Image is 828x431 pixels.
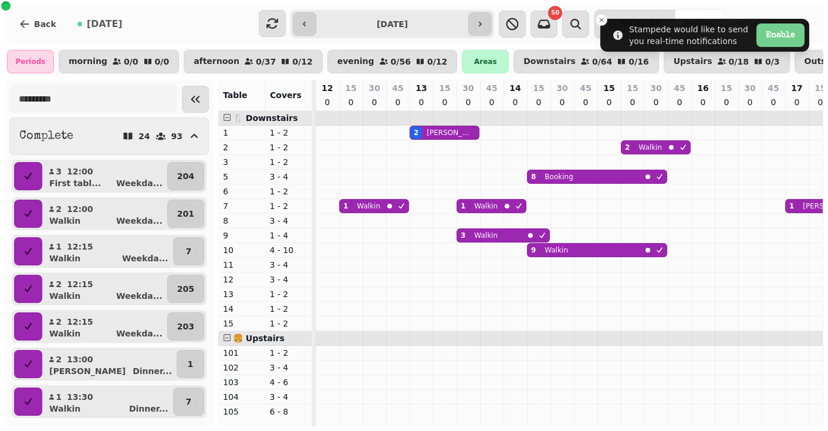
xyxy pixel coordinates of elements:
[815,82,826,94] p: 15
[745,96,755,108] p: 0
[223,200,261,212] p: 7
[49,290,80,302] p: Walkin
[55,391,62,403] p: 1
[270,259,307,271] p: 3 - 4
[223,142,261,153] p: 2
[49,328,80,339] p: Walkin
[270,200,307,212] p: 1 - 2
[415,82,427,94] p: 13
[581,96,590,108] p: 0
[393,96,403,108] p: 0
[523,57,576,66] p: Downstairs
[270,230,307,241] p: 1 - 4
[270,288,307,300] p: 1 - 2
[513,50,658,73] button: Downstairs0/640/16
[67,316,93,328] p: 12:15
[194,57,239,66] p: afternoon
[816,96,825,108] p: 0
[116,328,163,339] p: Weekda ...
[270,391,307,403] p: 3 - 4
[370,96,379,108] p: 0
[116,177,163,189] p: Weekda ...
[223,303,261,315] p: 14
[440,96,450,108] p: 0
[9,117,209,155] button: Complete2493
[343,201,348,211] div: 1
[698,96,708,108] p: 0
[765,58,780,66] p: 0 / 3
[177,170,194,182] p: 204
[34,20,56,28] span: Back
[223,274,261,285] p: 12
[789,201,794,211] div: 1
[721,82,732,94] p: 15
[49,177,101,189] p: First tabl...
[177,208,194,220] p: 201
[346,96,356,108] p: 0
[223,156,261,168] p: 3
[337,57,374,66] p: evening
[45,237,171,265] button: 112:15WalkinWeekda...
[223,288,261,300] p: 13
[133,365,172,377] p: Dinner ...
[414,128,418,137] div: 2
[116,290,163,302] p: Weekda ...
[270,142,307,153] p: 1 - 2
[592,58,612,66] p: 0 / 64
[49,365,126,377] p: [PERSON_NAME]
[674,82,685,94] p: 45
[67,241,93,252] p: 12:15
[675,96,684,108] p: 0
[487,96,496,108] p: 0
[629,23,752,47] div: Stampede would like to send you real-time notifications
[223,244,261,256] p: 10
[674,57,712,66] p: Upstairs
[223,186,261,197] p: 6
[49,252,80,264] p: Walkin
[223,127,261,139] p: 1
[556,82,567,94] p: 30
[531,172,536,181] div: 8
[124,58,138,66] p: 0 / 0
[461,201,465,211] div: 1
[594,10,675,38] button: 9324
[270,303,307,315] p: 1 - 2
[327,50,458,73] button: evening0/560/12
[270,362,307,373] p: 3 - 4
[474,201,498,211] p: Walkin
[627,82,638,94] p: 15
[509,82,521,94] p: 14
[323,96,332,108] p: 0
[67,353,93,365] p: 13:00
[167,275,204,303] button: 205
[533,82,544,94] p: 15
[392,82,403,94] p: 45
[270,347,307,359] p: 1 - 2
[155,58,170,66] p: 0 / 0
[596,14,607,26] button: Close toast
[270,215,307,227] p: 3 - 4
[322,82,333,94] p: 12
[167,162,204,190] button: 204
[534,96,543,108] p: 0
[417,96,426,108] p: 0
[223,406,261,417] p: 105
[223,318,261,329] p: 15
[628,58,648,66] p: 0 / 16
[391,58,411,66] p: 0 / 56
[67,278,93,290] p: 12:15
[188,358,194,370] p: 1
[345,82,356,94] p: 15
[138,132,150,140] p: 24
[55,278,62,290] p: 2
[756,23,805,47] button: Enable
[223,90,248,100] span: Table
[177,283,194,295] p: 205
[625,143,630,152] div: 2
[769,96,778,108] p: 0
[270,127,307,139] p: 1 - 2
[7,50,54,73] div: Periods
[256,58,276,66] p: 0 / 37
[628,96,637,108] p: 0
[87,19,123,29] span: [DATE]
